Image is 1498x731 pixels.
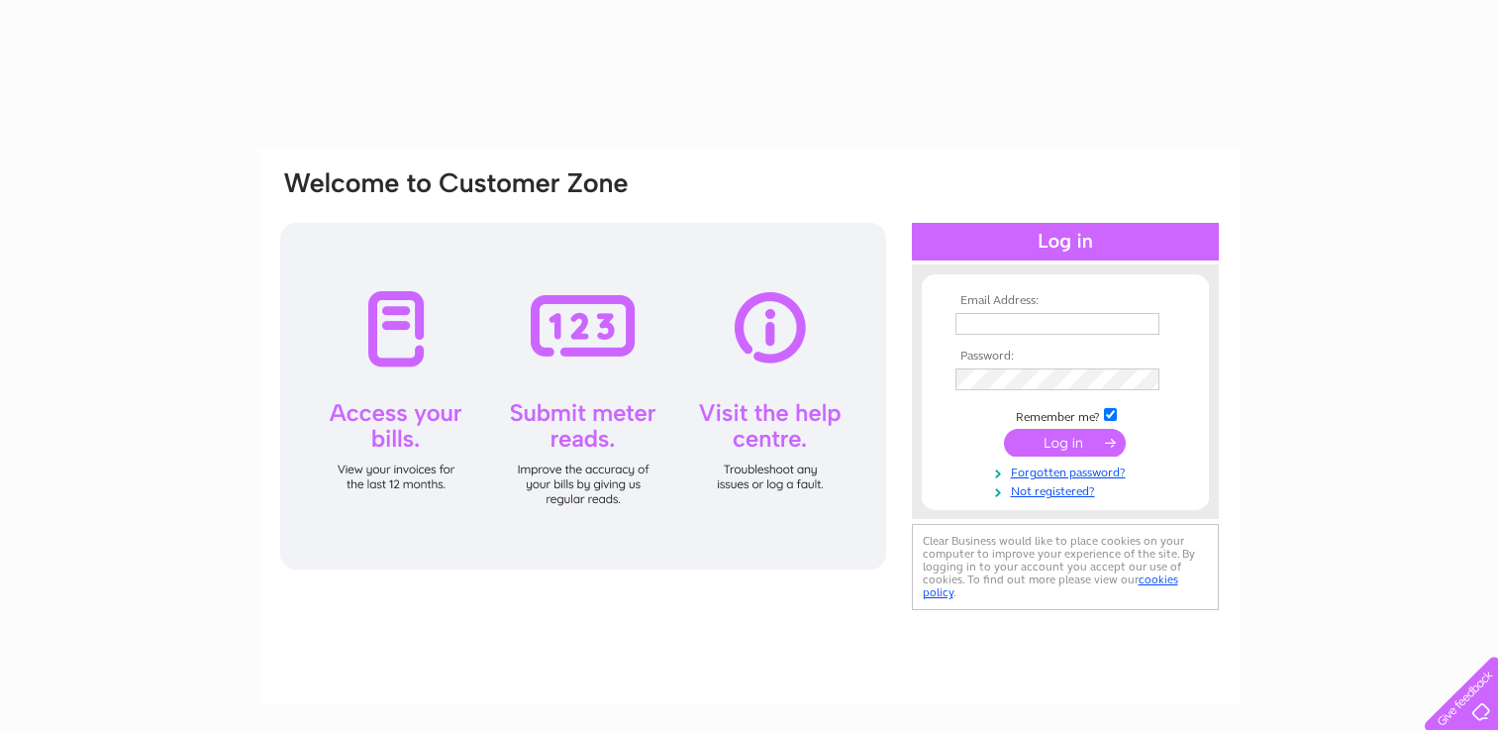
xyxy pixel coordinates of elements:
input: Submit [1004,429,1126,457]
th: Email Address: [950,294,1180,308]
a: cookies policy [923,573,1178,599]
a: Forgotten password? [955,462,1180,480]
a: Not registered? [955,480,1180,499]
th: Password: [950,350,1180,364]
div: Clear Business would like to place cookies on your computer to improve your experience of the sit... [912,524,1219,610]
td: Remember me? [950,405,1180,425]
